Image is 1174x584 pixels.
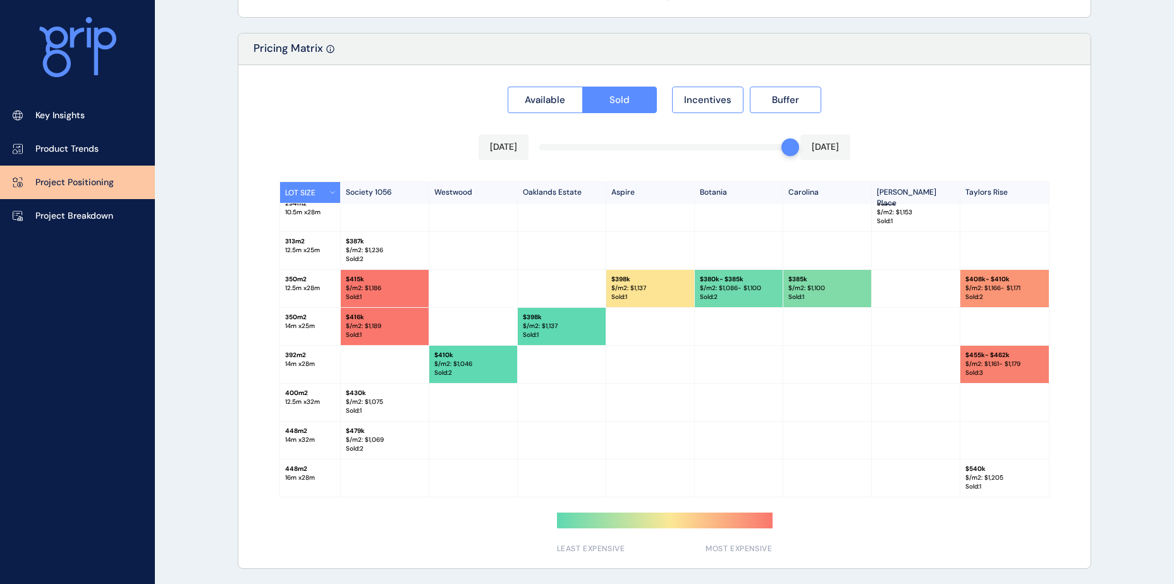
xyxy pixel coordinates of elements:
p: 448 m2 [285,465,335,473]
p: $/m2: $ 1,161 - $1,179 [965,360,1044,368]
p: Sold : 1 [346,293,424,301]
p: Sold : 2 [700,293,778,301]
span: Buffer [772,94,799,106]
p: Sold : 1 [788,293,866,301]
p: 313 m2 [285,237,335,246]
p: $/m2: $ 1,137 [611,284,689,293]
p: Sold : 1 [965,482,1044,491]
p: $/m2: $ 1,137 [523,322,601,331]
p: Sold : 1 [346,331,424,339]
p: 14 m x 28 m [285,360,335,368]
p: 350 m2 [285,275,335,284]
p: 12.5 m x 25 m [285,246,335,255]
p: 16 m x 28 m [285,473,335,482]
p: $ 416k [346,313,424,322]
p: $ 455k - $462k [965,351,1044,360]
p: 400 m2 [285,389,335,398]
p: $/m2: $ 1,086 - $1,100 [700,284,778,293]
p: [DATE] [490,141,517,154]
p: $ 380k - $385k [700,275,778,284]
p: $/m2: $ 1,186 [346,284,424,293]
p: $ 540k [965,465,1044,473]
p: Sold : 1 [346,406,424,415]
p: Project Positioning [35,176,114,189]
p: $/m2: $ 1,069 [346,435,424,444]
p: 392 m2 [285,351,335,360]
p: $ 415k [346,275,424,284]
p: Pricing Matrix [254,41,323,64]
p: 14 m x 25 m [285,322,335,331]
p: Project Breakdown [35,210,113,222]
p: Sold : 1 [523,331,601,339]
p: $ 385k [788,275,866,284]
span: Sold [609,94,630,106]
p: Aspire [606,182,695,203]
p: Westwood [429,182,518,203]
p: $ 339k [877,199,955,208]
span: Available [525,94,565,106]
p: Society 1056 [341,182,429,203]
p: 14 m x 32 m [285,435,335,444]
p: $ 387k [346,237,424,246]
p: $ 398k [611,275,689,284]
p: Taylors Rise [960,182,1049,203]
p: $ 430k [346,389,424,398]
button: Incentives [672,87,743,113]
p: [DATE] [812,141,839,154]
p: $/m2: $ 1,236 [346,246,424,255]
button: Available [508,87,582,113]
p: 294 m2 [285,199,335,208]
p: $ 479k [346,427,424,435]
p: $/m2: $ 1,166 - $1,171 [965,284,1044,293]
span: Incentives [684,94,731,106]
p: $/m2: $ 1,153 [877,208,955,217]
p: $/m2: $ 1,075 [346,398,424,406]
p: Oaklands Estate [518,182,606,203]
p: Sold : 1 [877,217,955,226]
p: Sold : 3 [965,368,1044,377]
p: Product Trends [35,143,99,155]
p: [PERSON_NAME] Place [872,182,960,203]
span: MOST EXPENSIVE [706,544,772,554]
p: $/m2: $ 1,046 [434,360,512,368]
p: $ 408k - $410k [965,275,1044,284]
p: Sold : 1 [611,293,689,301]
p: Sold : 2 [346,255,424,264]
p: 12.5 m x 28 m [285,284,335,293]
p: Sold : 2 [346,444,424,453]
p: Sold : 2 [434,368,512,377]
p: $/m2: $ 1,100 [788,284,866,293]
p: $ 410k [434,351,512,360]
p: Sold : 2 [965,293,1044,301]
p: $ 398k [523,313,601,322]
p: $/m2: $ 1,189 [346,322,424,331]
p: $/m2: $ 1,205 [965,473,1044,482]
p: Carolina [783,182,872,203]
button: Buffer [750,87,821,113]
span: LEAST EXPENSIVE [557,544,625,554]
p: Botania [695,182,783,203]
p: Key Insights [35,109,85,122]
button: Sold [582,87,657,113]
button: LOT SIZE [280,182,341,203]
p: 350 m2 [285,313,335,322]
p: 12.5 m x 32 m [285,398,335,406]
p: 10.5 m x 28 m [285,208,335,217]
p: 448 m2 [285,427,335,435]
